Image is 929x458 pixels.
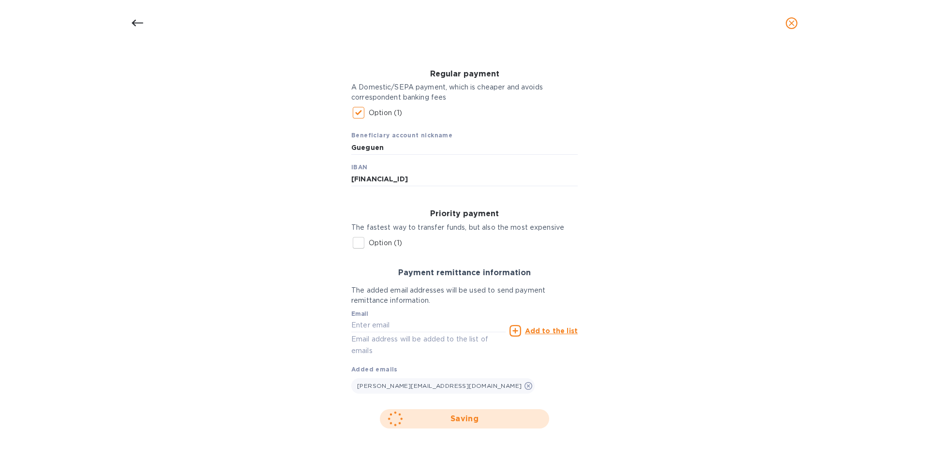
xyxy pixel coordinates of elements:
p: A Domestic/SEPA payment, which is cheaper and avoids correspondent banking fees [351,82,578,103]
u: Add to the list [525,327,578,335]
b: IBAN [351,163,368,171]
h3: Regular payment [351,70,578,79]
h3: Priority payment [351,209,578,219]
p: The fastest way to transfer funds, but also the most expensive [351,222,578,233]
b: Beneficiary account nickname [351,132,452,139]
p: Option (1) [369,238,402,248]
span: [PERSON_NAME][EMAIL_ADDRESS][DOMAIN_NAME] [357,382,522,389]
label: Email [351,311,368,317]
input: IBAN [351,172,578,187]
p: Option (1) [369,108,402,118]
button: close [780,12,803,35]
h3: Payment remittance information [351,268,578,278]
p: Email address will be added to the list of emails [351,334,506,356]
input: Beneficiary account nickname [351,140,578,155]
div: [PERSON_NAME][EMAIL_ADDRESS][DOMAIN_NAME] [351,378,535,394]
p: The added email addresses will be used to send payment remittance information. [351,285,578,306]
input: Enter email [351,318,506,333]
b: Added emails [351,366,398,373]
